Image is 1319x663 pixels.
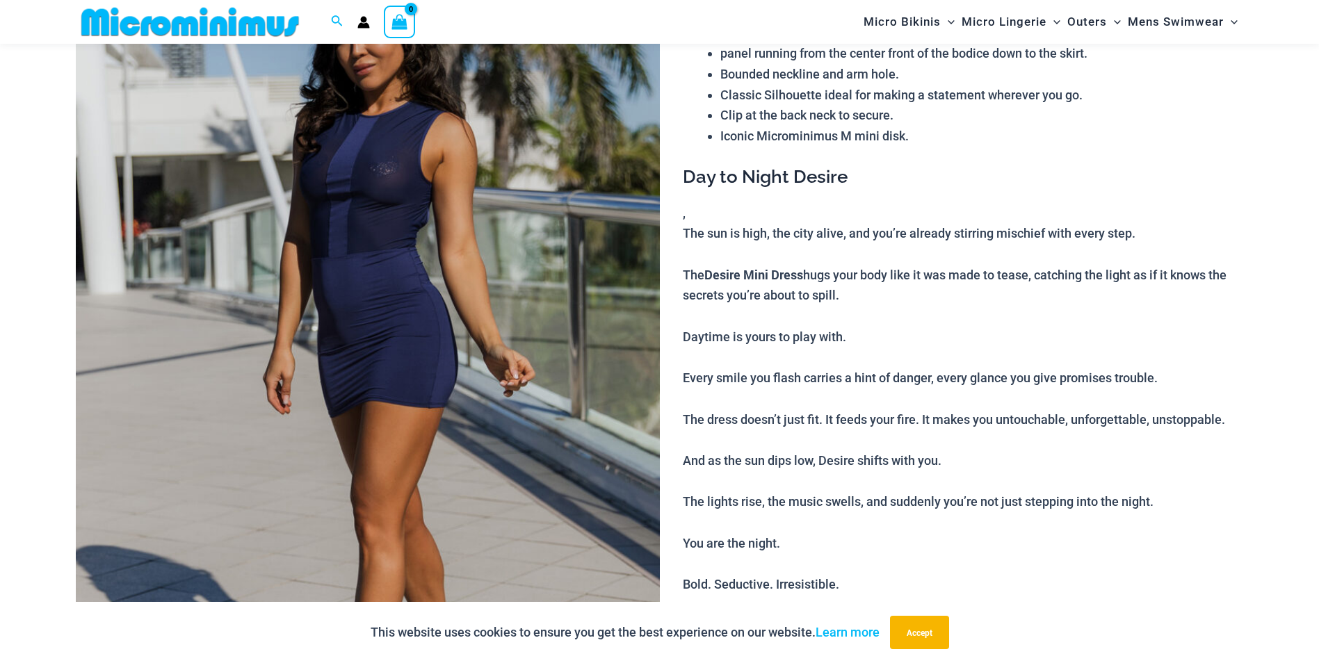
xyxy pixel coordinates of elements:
[720,126,1243,147] li: Iconic Microminimus M mini disk.
[962,4,1046,40] span: Micro Lingerie
[720,64,1243,85] li: Bounded neckline and arm hole.
[683,165,1243,189] h3: Day to Night Desire
[720,43,1243,64] li: panel running from the center front of the bodice down to the skirt.
[958,4,1064,40] a: Micro LingerieMenu ToggleMenu Toggle
[720,105,1243,126] li: Clip at the back neck to secure.
[1067,4,1107,40] span: Outers
[704,266,803,283] b: Desire Mini Dress
[941,4,955,40] span: Menu Toggle
[1046,4,1060,40] span: Menu Toggle
[384,6,416,38] a: View Shopping Cart, empty
[76,6,305,38] img: MM SHOP LOGO FLAT
[1224,4,1238,40] span: Menu Toggle
[371,622,880,643] p: This website uses cookies to ensure you get the best experience on our website.
[858,2,1244,42] nav: Site Navigation
[357,16,370,28] a: Account icon link
[864,4,941,40] span: Micro Bikinis
[860,4,958,40] a: Micro BikinisMenu ToggleMenu Toggle
[816,625,880,639] a: Learn more
[1124,4,1241,40] a: Mens SwimwearMenu ToggleMenu Toggle
[331,13,343,31] a: Search icon link
[890,616,949,649] button: Accept
[1128,4,1224,40] span: Mens Swimwear
[720,85,1243,106] li: Classic Silhouette ideal for making a statement wherever you go.
[1064,4,1124,40] a: OutersMenu ToggleMenu Toggle
[1107,4,1121,40] span: Menu Toggle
